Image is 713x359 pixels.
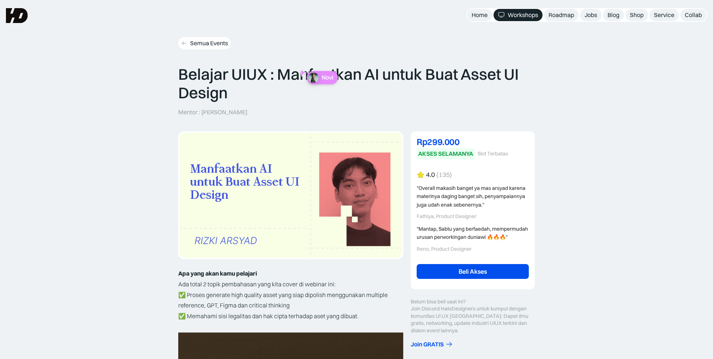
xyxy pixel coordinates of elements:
a: Semua Events [178,37,231,49]
div: 4.0 [426,171,435,179]
a: Jobs [580,9,602,21]
p: Belajar UIUX : Manfaatkan AI untuk Buat Asset UI Design [178,65,535,102]
div: Home [472,11,488,19]
div: Join GRATIS [411,340,444,348]
a: Beli Akses [417,264,529,279]
div: Workshops [508,11,538,19]
div: Reno, Product Designer [417,246,529,252]
div: Fathiya, Product Designer [417,213,529,220]
div: Slot Terbatas [478,151,508,157]
a: Service [649,9,679,21]
p: ‍ [178,322,403,332]
a: Roadmap [544,9,579,21]
a: Join GRATIS [411,340,535,348]
strong: Apa yang akan kamu pelajari [178,270,257,277]
div: "Mantap, Sabtu yang berfaedah, mempermudah urusan perworkingan duniawi 🔥🔥🔥" [417,225,529,241]
div: Roadmap [548,11,574,19]
div: Blog [608,11,619,19]
div: (135) [436,171,452,179]
div: Belum bisa beli saat ini? Join Discord HaloDesigners untuk kumpul dengan komunitas UI UX [GEOGRAP... [411,298,535,335]
a: Workshops [494,9,543,21]
p: ✅ Proses generate high quality asset yang siap dipolish menggunakan multiple reference, GPT, Figm... [178,290,403,322]
a: Collab [680,9,706,21]
div: Collab [685,11,702,19]
a: Blog [603,9,624,21]
a: Home [467,9,492,21]
p: Ada total 2 topik pembahasan yang kita cover di webinar ini: [178,279,403,290]
div: Jobs [585,11,597,19]
p: Mentor : [PERSON_NAME] [178,108,247,116]
div: Service [654,11,674,19]
div: Shop [630,11,644,19]
div: AKSES SELAMANYA [418,150,473,158]
div: Semua Events [190,39,228,47]
div: "Overall makasih banget ya mas arsyad karena materinya daging banget sih, penyampaiannya juga uda... [417,184,529,209]
div: Rp299.000 [417,137,529,146]
p: Novi [322,74,333,81]
a: Shop [625,9,648,21]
